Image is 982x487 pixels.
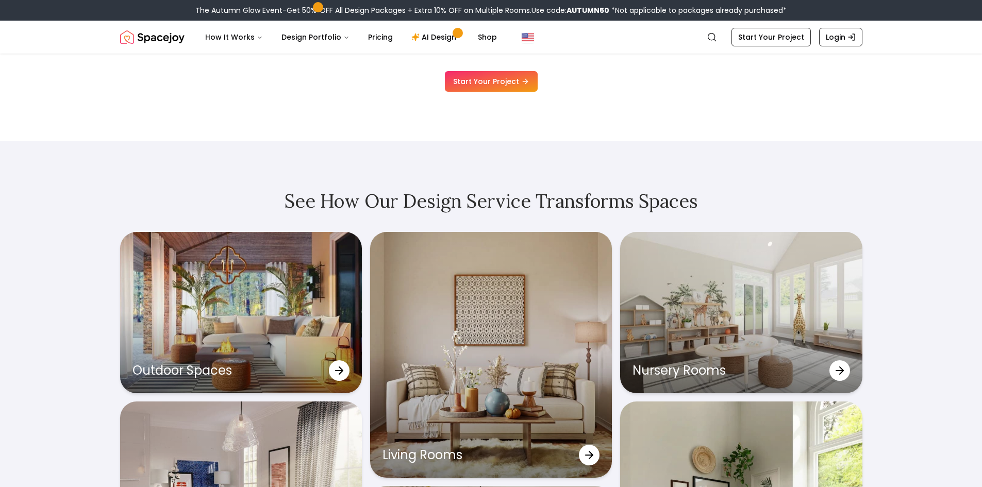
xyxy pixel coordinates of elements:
[567,5,609,15] b: AUTUMN50
[620,232,862,393] a: Nursery RoomsNursery Rooms
[120,21,862,54] nav: Global
[445,71,538,92] a: Start Your Project
[273,27,358,47] button: Design Portfolio
[370,232,612,478] a: Living RoomsLiving Rooms
[382,447,462,463] p: Living Rooms
[120,191,862,211] h2: See How Our Design Service Transforms Spaces
[132,362,232,379] p: Outdoor Spaces
[120,232,362,393] a: Outdoor SpacesOutdoor Spaces
[403,27,468,47] a: AI Design
[360,27,401,47] a: Pricing
[197,27,271,47] button: How It Works
[195,5,787,15] div: The Autumn Glow Event-Get 50% OFF All Design Packages + Extra 10% OFF on Multiple Rooms.
[197,27,505,47] nav: Main
[120,27,185,47] a: Spacejoy
[470,27,505,47] a: Shop
[120,27,185,47] img: Spacejoy Logo
[522,31,534,43] img: United States
[531,5,609,15] span: Use code:
[731,28,811,46] a: Start Your Project
[633,362,726,379] p: Nursery Rooms
[819,28,862,46] a: Login
[609,5,787,15] span: *Not applicable to packages already purchased*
